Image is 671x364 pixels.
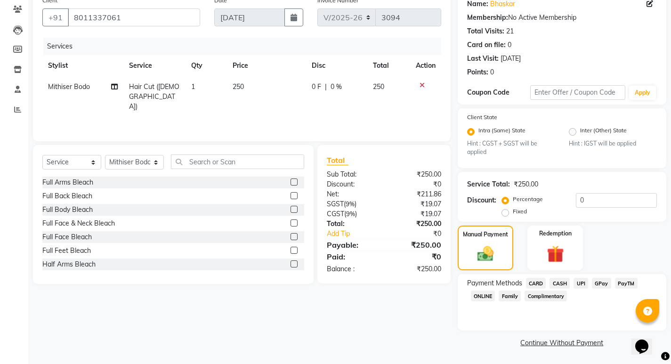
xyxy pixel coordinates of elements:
[320,264,384,274] div: Balance :
[463,230,508,239] label: Manual Payment
[42,246,91,256] div: Full Feet Bleach
[592,278,611,289] span: GPay
[384,199,448,209] div: ₹19.07
[629,86,656,100] button: Apply
[513,207,527,216] label: Fixed
[43,38,448,55] div: Services
[331,82,342,92] span: 0 %
[574,278,588,289] span: UPI
[320,209,384,219] div: ( )
[569,139,657,148] small: Hint : IGST will be applied
[467,278,522,288] span: Payment Methods
[514,179,538,189] div: ₹250.00
[320,199,384,209] div: ( )
[501,54,521,64] div: [DATE]
[410,55,441,76] th: Action
[320,219,384,229] div: Total:
[129,82,179,111] span: Hair Cut ([DEMOGRAPHIC_DATA])
[467,54,499,64] div: Last Visit:
[227,55,306,76] th: Price
[384,239,448,251] div: ₹250.00
[384,251,448,262] div: ₹0
[550,278,570,289] span: CASH
[508,40,511,50] div: 0
[467,13,657,23] div: No Active Membership
[460,338,664,348] a: Continue Without Payment
[467,26,504,36] div: Total Visits:
[68,8,200,26] input: Search by Name/Mobile/Email/Code
[513,195,543,203] label: Percentage
[467,139,555,157] small: Hint : CGST + SGST will be applied
[384,189,448,199] div: ₹211.86
[615,278,638,289] span: PayTM
[467,195,496,205] div: Discount:
[320,170,384,179] div: Sub Total:
[384,209,448,219] div: ₹19.07
[542,243,569,265] img: _gift.svg
[373,82,384,91] span: 250
[467,179,510,189] div: Service Total:
[384,219,448,229] div: ₹250.00
[539,229,572,238] label: Redemption
[123,55,186,76] th: Service
[186,55,227,76] th: Qty
[580,126,627,138] label: Inter (Other) State
[171,154,304,169] input: Search or Scan
[467,88,530,97] div: Coupon Code
[233,82,244,91] span: 250
[327,210,344,218] span: CGST
[42,259,96,269] div: Half Arms Bleach
[525,291,567,301] span: Complimentary
[320,229,395,239] a: Add Tip
[467,13,508,23] div: Membership:
[320,251,384,262] div: Paid:
[499,291,521,301] span: Family
[490,67,494,77] div: 0
[327,200,344,208] span: SGST
[42,191,92,201] div: Full Back Bleach
[42,8,69,26] button: +91
[42,55,123,76] th: Stylist
[42,218,115,228] div: Full Face & Neck Bleach
[467,113,497,121] label: Client State
[48,82,90,91] span: Mithiser Bodo
[471,291,495,301] span: ONLINE
[346,210,355,218] span: 9%
[384,179,448,189] div: ₹0
[325,82,327,92] span: |
[42,178,93,187] div: Full Arms Bleach
[384,170,448,179] div: ₹250.00
[306,55,367,76] th: Disc
[506,26,514,36] div: 21
[467,40,506,50] div: Card on file:
[320,239,384,251] div: Payable:
[42,205,93,215] div: Full Body Bleach
[395,229,448,239] div: ₹0
[467,67,488,77] div: Points:
[530,85,625,100] input: Enter Offer / Coupon Code
[327,155,348,165] span: Total
[526,278,546,289] span: CARD
[631,326,662,355] iframe: chat widget
[320,179,384,189] div: Discount:
[472,244,499,263] img: _cash.svg
[42,232,92,242] div: Full Face Bleach
[367,55,410,76] th: Total
[312,82,321,92] span: 0 F
[478,126,525,138] label: Intra (Same) State
[320,189,384,199] div: Net:
[346,200,355,208] span: 9%
[384,264,448,274] div: ₹250.00
[191,82,195,91] span: 1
